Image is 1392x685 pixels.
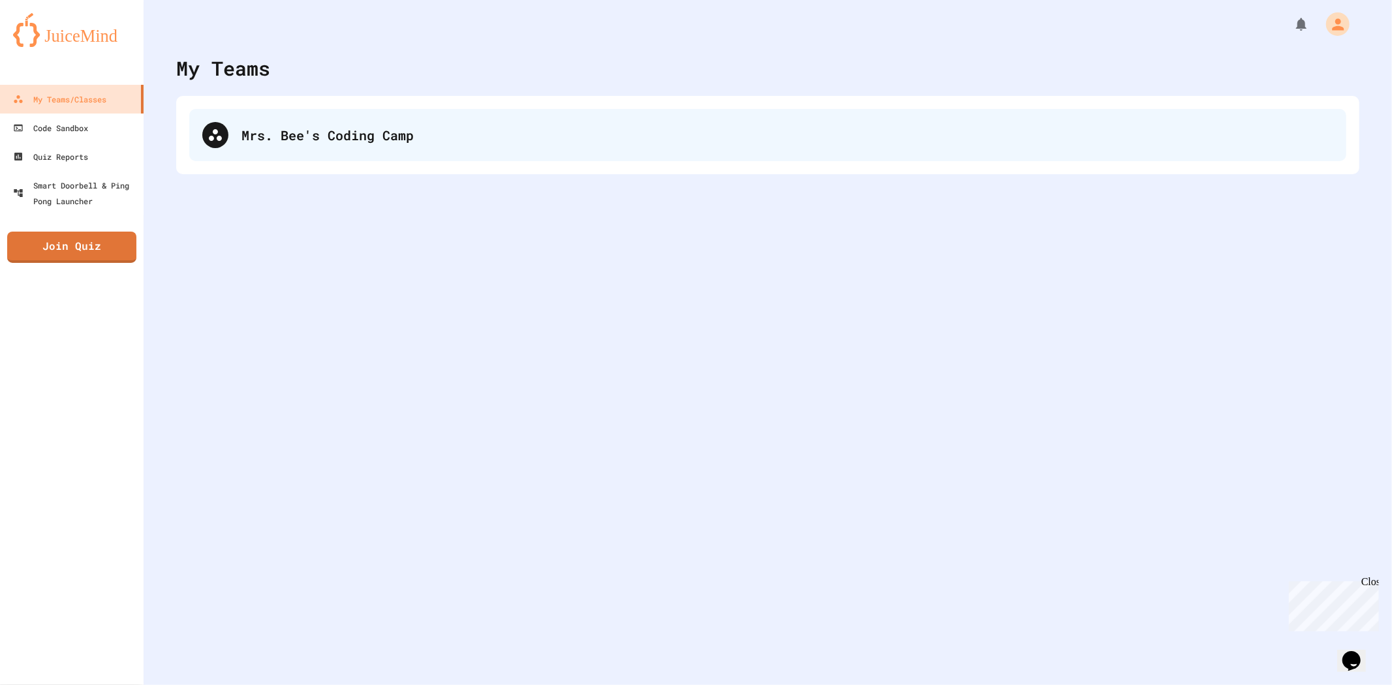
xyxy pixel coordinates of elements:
iframe: chat widget [1337,633,1379,672]
div: Code Sandbox [13,120,88,136]
div: My Account [1312,9,1353,39]
div: My Teams/Classes [13,91,106,107]
img: logo-orange.svg [13,13,131,47]
div: Mrs. Bee's Coding Camp [241,125,1333,145]
div: My Notifications [1269,13,1312,35]
div: My Teams [176,53,270,83]
a: Join Quiz [7,232,136,263]
div: Chat with us now!Close [5,5,90,83]
div: Smart Doorbell & Ping Pong Launcher [13,177,138,209]
div: Mrs. Bee's Coding Camp [189,109,1346,161]
div: Quiz Reports [13,149,88,164]
iframe: chat widget [1284,576,1379,632]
